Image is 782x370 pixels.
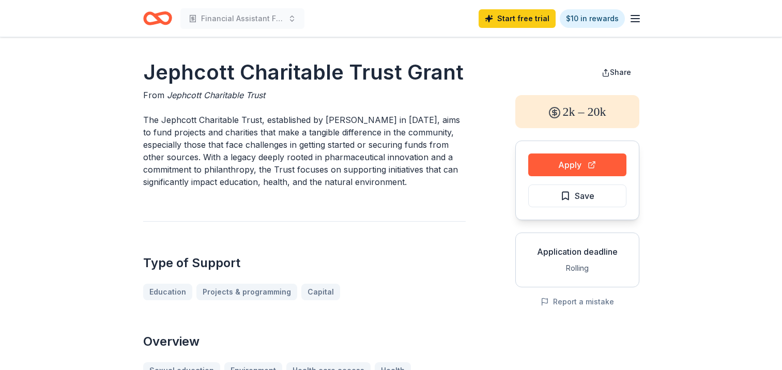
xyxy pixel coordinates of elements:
[196,284,297,300] a: Projects & programming
[515,95,639,128] div: 2k – 20k
[528,153,626,176] button: Apply
[143,333,466,350] h2: Overview
[167,90,265,100] span: Jephcott Charitable Trust
[180,8,304,29] button: Financial Assistant Fund
[528,184,626,207] button: Save
[524,245,631,258] div: Application deadline
[143,255,466,271] h2: Type of Support
[593,62,639,83] button: Share
[143,89,466,101] div: From
[524,262,631,274] div: Rolling
[575,189,594,203] span: Save
[301,284,340,300] a: Capital
[143,58,466,87] h1: Jephcott Charitable Trust Grant
[479,9,556,28] a: Start free trial
[143,6,172,30] a: Home
[541,296,614,308] button: Report a mistake
[610,68,631,76] span: Share
[143,284,192,300] a: Education
[201,12,284,25] span: Financial Assistant Fund
[143,114,466,188] p: The Jephcott Charitable Trust, established by [PERSON_NAME] in [DATE], aims to fund projects and ...
[560,9,625,28] a: $10 in rewards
